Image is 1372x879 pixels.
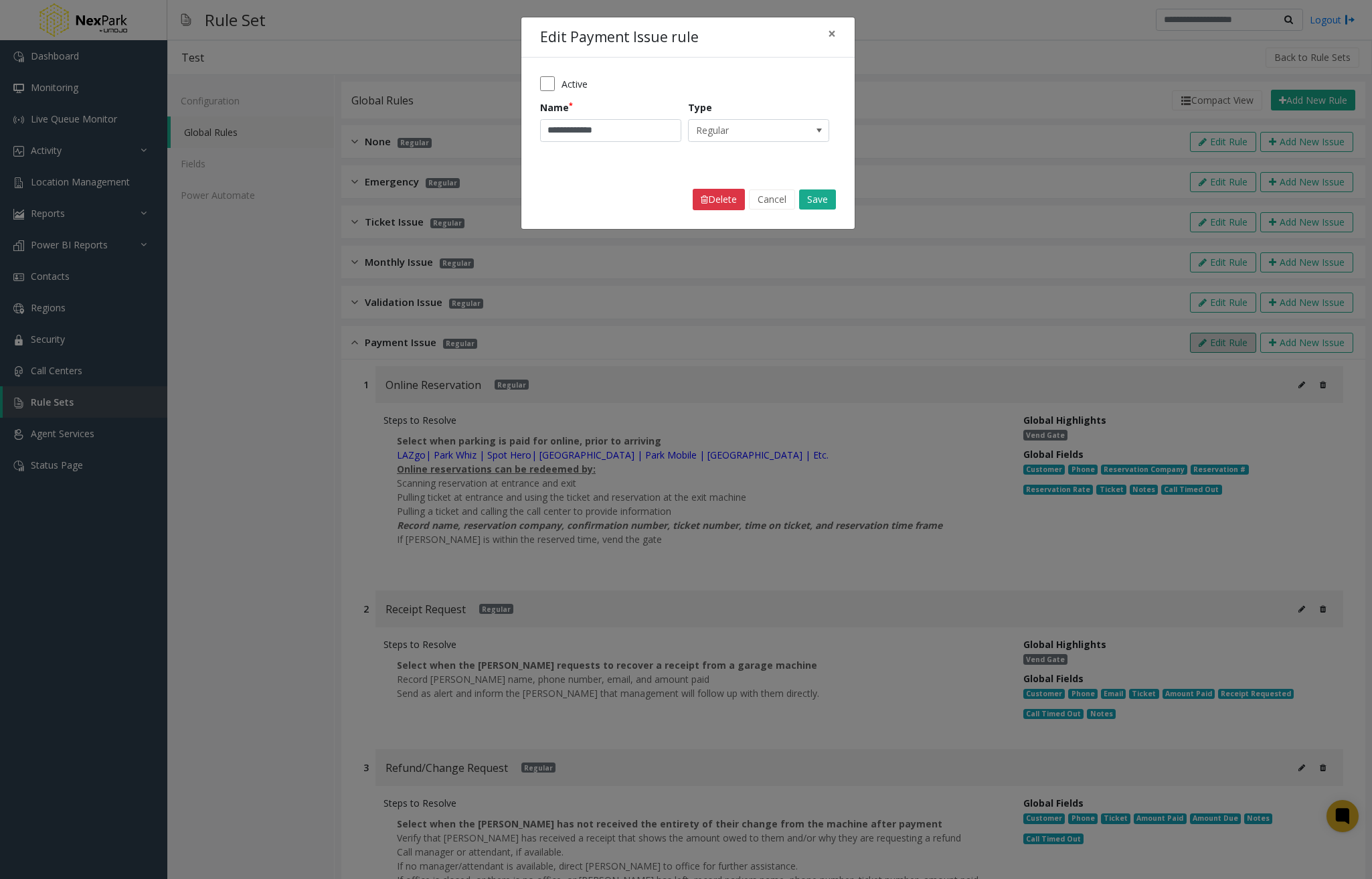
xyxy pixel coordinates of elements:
button: Close [819,17,845,50]
label: Type [688,100,712,114]
button: Delete [693,189,745,210]
span: × [828,24,836,43]
span: Active [562,77,588,91]
span: Regular [689,120,800,141]
h4: Edit Payment Issue rule [540,27,699,48]
label: Name [540,100,573,114]
button: Save [799,189,836,210]
button: Cancel [749,189,795,210]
